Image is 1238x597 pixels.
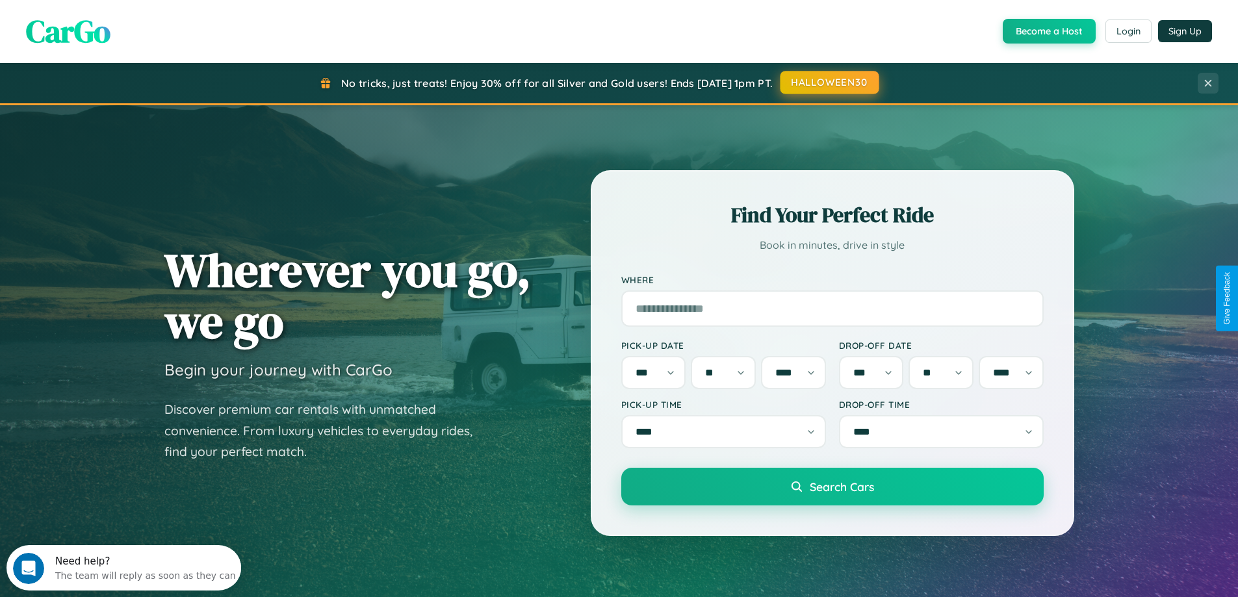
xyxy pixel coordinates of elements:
[49,21,229,35] div: The team will reply as soon as they can
[6,545,241,591] iframe: Intercom live chat discovery launcher
[839,399,1044,410] label: Drop-off Time
[1003,19,1096,44] button: Become a Host
[621,201,1044,229] h2: Find Your Perfect Ride
[5,5,242,41] div: Open Intercom Messenger
[839,340,1044,351] label: Drop-off Date
[1222,272,1232,325] div: Give Feedback
[810,479,874,494] span: Search Cars
[164,360,393,379] h3: Begin your journey with CarGo
[13,553,44,584] iframe: Intercom live chat
[780,71,879,94] button: HALLOWEEN30
[621,399,826,410] label: Pick-up Time
[164,244,531,347] h1: Wherever you go, we go
[1105,19,1152,43] button: Login
[1158,20,1212,42] button: Sign Up
[164,399,489,463] p: Discover premium car rentals with unmatched convenience. From luxury vehicles to everyday rides, ...
[621,236,1044,255] p: Book in minutes, drive in style
[621,340,826,351] label: Pick-up Date
[49,11,229,21] div: Need help?
[621,274,1044,285] label: Where
[621,468,1044,505] button: Search Cars
[26,10,110,53] span: CarGo
[341,77,773,90] span: No tricks, just treats! Enjoy 30% off for all Silver and Gold users! Ends [DATE] 1pm PT.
